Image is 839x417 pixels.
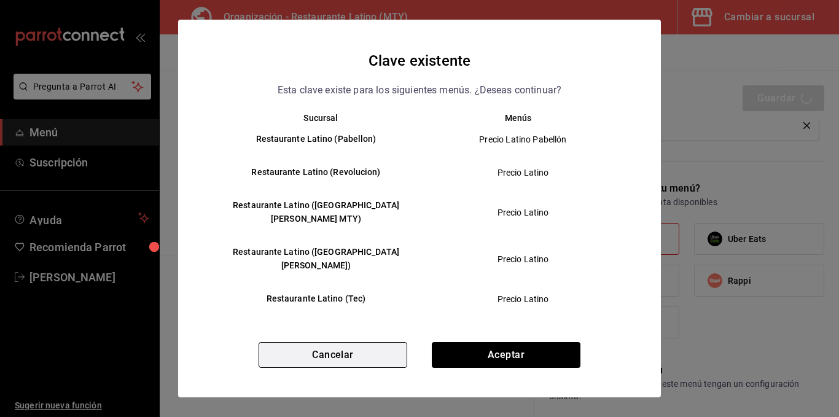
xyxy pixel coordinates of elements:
[222,199,410,226] h6: Restaurante Latino ([GEOGRAPHIC_DATA][PERSON_NAME] MTY)
[430,293,616,305] span: Precio Latino
[430,253,616,265] span: Precio Latino
[430,166,616,179] span: Precio Latino
[278,82,561,98] p: Esta clave existe para los siguientes menús. ¿Deseas continuar?
[222,292,410,306] h6: Restaurante Latino (Tec)
[222,166,410,179] h6: Restaurante Latino (Revolucion)
[259,342,407,368] button: Cancelar
[432,342,580,368] button: Aceptar
[430,133,616,146] span: Precio Latino Pabellón
[222,133,410,146] h6: Restaurante Latino (Pabellon)
[430,206,616,219] span: Precio Latino
[419,113,636,123] th: Menús
[203,113,419,123] th: Sucursal
[222,246,410,273] h6: Restaurante Latino ([GEOGRAPHIC_DATA][PERSON_NAME])
[369,49,470,72] h4: Clave existente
